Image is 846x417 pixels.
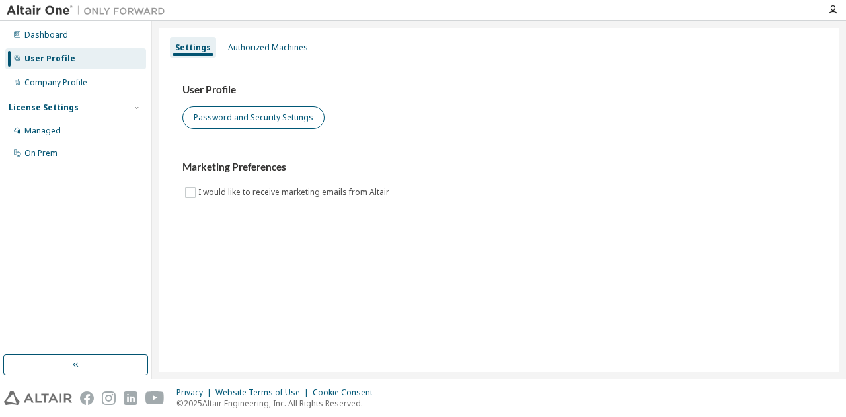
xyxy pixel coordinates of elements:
[4,391,72,405] img: altair_logo.svg
[198,184,392,200] label: I would like to receive marketing emails from Altair
[182,106,325,129] button: Password and Security Settings
[176,387,215,398] div: Privacy
[182,161,816,174] h3: Marketing Preferences
[24,54,75,64] div: User Profile
[102,391,116,405] img: instagram.svg
[24,126,61,136] div: Managed
[313,387,381,398] div: Cookie Consent
[175,42,211,53] div: Settings
[215,387,313,398] div: Website Terms of Use
[80,391,94,405] img: facebook.svg
[7,4,172,17] img: Altair One
[9,102,79,113] div: License Settings
[24,77,87,88] div: Company Profile
[124,391,137,405] img: linkedin.svg
[24,30,68,40] div: Dashboard
[145,391,165,405] img: youtube.svg
[182,83,816,96] h3: User Profile
[24,148,58,159] div: On Prem
[228,42,308,53] div: Authorized Machines
[176,398,381,409] p: © 2025 Altair Engineering, Inc. All Rights Reserved.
